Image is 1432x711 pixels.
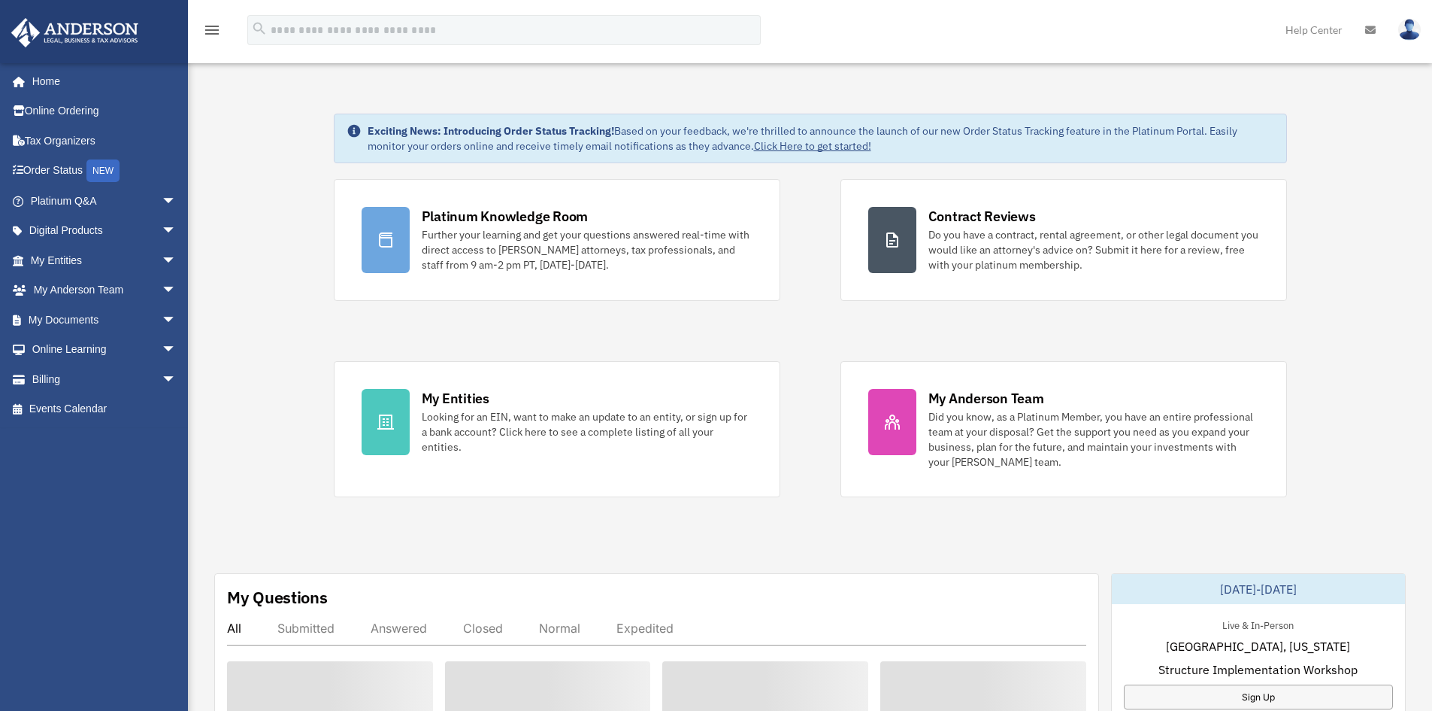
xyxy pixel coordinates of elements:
[422,207,589,226] div: Platinum Knowledge Room
[227,586,328,609] div: My Questions
[422,389,489,408] div: My Entities
[539,621,580,636] div: Normal
[11,216,199,246] a: Digital Productsarrow_drop_down
[11,275,199,305] a: My Anderson Teamarrow_drop_down
[251,20,268,37] i: search
[928,227,1259,272] div: Do you have a contract, rental agreement, or other legal document you would like an attorney's ad...
[162,364,192,395] span: arrow_drop_down
[422,409,752,454] div: Looking for an EIN, want to make an update to an entity, or sign up for a bank account? Click her...
[1112,574,1405,604] div: [DATE]-[DATE]
[11,126,199,156] a: Tax Organizers
[1166,637,1350,655] span: [GEOGRAPHIC_DATA], [US_STATE]
[162,186,192,217] span: arrow_drop_down
[227,621,241,636] div: All
[203,26,221,39] a: menu
[11,156,199,187] a: Order StatusNEW
[162,216,192,247] span: arrow_drop_down
[368,124,614,138] strong: Exciting News: Introducing Order Status Tracking!
[11,364,199,394] a: Billingarrow_drop_down
[11,66,192,96] a: Home
[928,389,1044,408] div: My Anderson Team
[11,186,199,216] a: Platinum Q&Aarrow_drop_down
[928,207,1036,226] div: Contract Reviews
[616,621,674,636] div: Expedited
[162,305,192,336] span: arrow_drop_down
[11,335,199,365] a: Online Learningarrow_drop_down
[162,335,192,366] span: arrow_drop_down
[463,621,503,636] div: Closed
[1124,685,1393,709] a: Sign Up
[7,18,143,47] img: Anderson Advisors Platinum Portal
[334,179,780,301] a: Platinum Knowledge Room Further your learning and get your questions answered real-time with dire...
[368,123,1274,153] div: Based on your feedback, we're thrilled to announce the launch of our new Order Status Tracking fe...
[754,139,871,153] a: Click Here to get started!
[1158,661,1358,679] span: Structure Implementation Workshop
[840,179,1287,301] a: Contract Reviews Do you have a contract, rental agreement, or other legal document you would like...
[422,227,752,272] div: Further your learning and get your questions answered real-time with direct access to [PERSON_NAM...
[162,245,192,276] span: arrow_drop_down
[162,275,192,306] span: arrow_drop_down
[371,621,427,636] div: Answered
[11,394,199,424] a: Events Calendar
[928,409,1259,469] div: Did you know, as a Platinum Member, you have an entire professional team at your disposal? Get th...
[840,361,1287,497] a: My Anderson Team Did you know, as a Platinum Member, you have an entire professional team at your...
[1210,616,1306,632] div: Live & In-Person
[86,160,120,182] div: NEW
[11,245,199,275] a: My Entitiesarrow_drop_down
[1398,19,1421,41] img: User Pic
[203,21,221,39] i: menu
[11,305,199,335] a: My Documentsarrow_drop_down
[334,361,780,497] a: My Entities Looking for an EIN, want to make an update to an entity, or sign up for a bank accoun...
[11,96,199,126] a: Online Ordering
[277,621,335,636] div: Submitted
